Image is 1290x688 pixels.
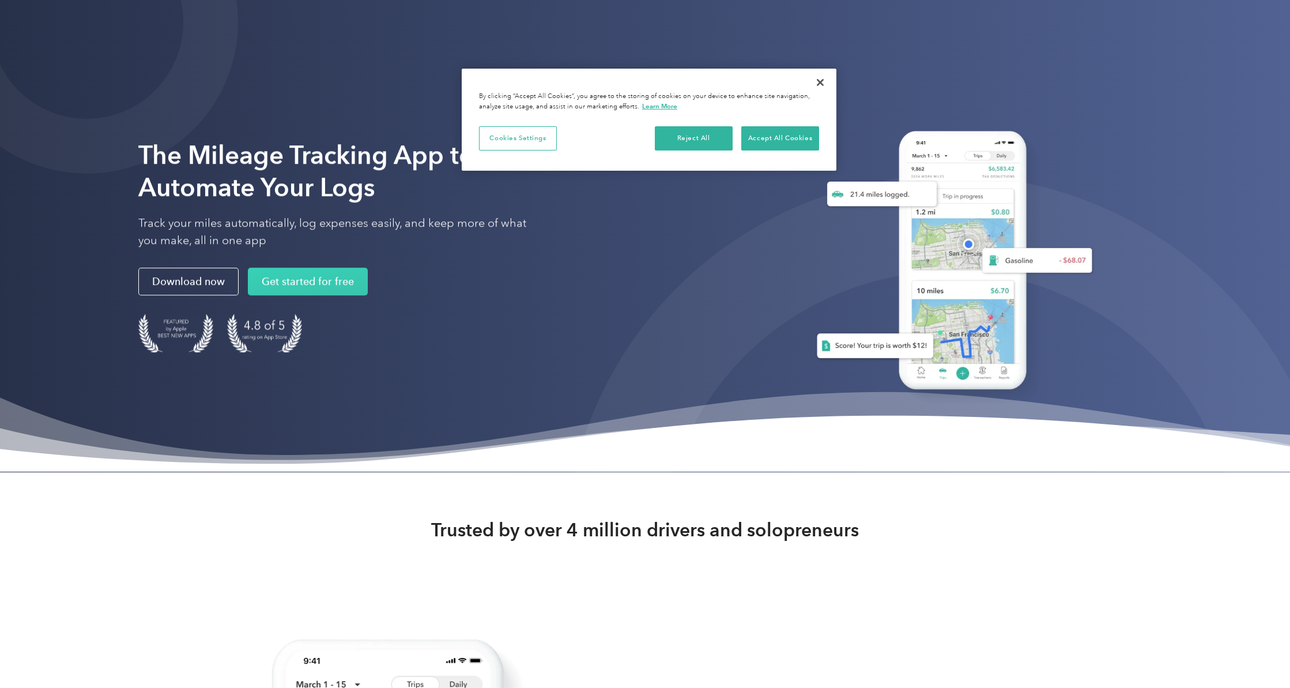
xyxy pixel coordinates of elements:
button: Reject All [655,126,733,151]
a: Download now [138,268,239,296]
a: Get started for free [248,268,368,296]
a: More information about your privacy, opens in a new tab [642,102,677,110]
img: Everlance, mileage tracker app, expense tracking app [798,119,1102,407]
strong: Trusted by over 4 million drivers and solopreneurs [431,518,859,542]
button: Cookies Settings [479,126,557,151]
p: Track your miles automatically, log expenses easily, and keep more of what you make, all in one app [138,215,542,250]
div: By clicking “Accept All Cookies”, you agree to the storing of cookies on your device to enhance s... [479,92,819,112]
div: Cookie banner [462,69,836,171]
button: Close [808,70,833,95]
img: 4.9 out of 5 stars on the app store [227,314,302,353]
button: Accept All Cookies [741,126,819,151]
img: Badge for Featured by Apple Best New Apps [138,314,213,353]
strong: The Mileage Tracking App to Automate Your Logs [138,140,474,203]
div: Privacy [462,69,836,171]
